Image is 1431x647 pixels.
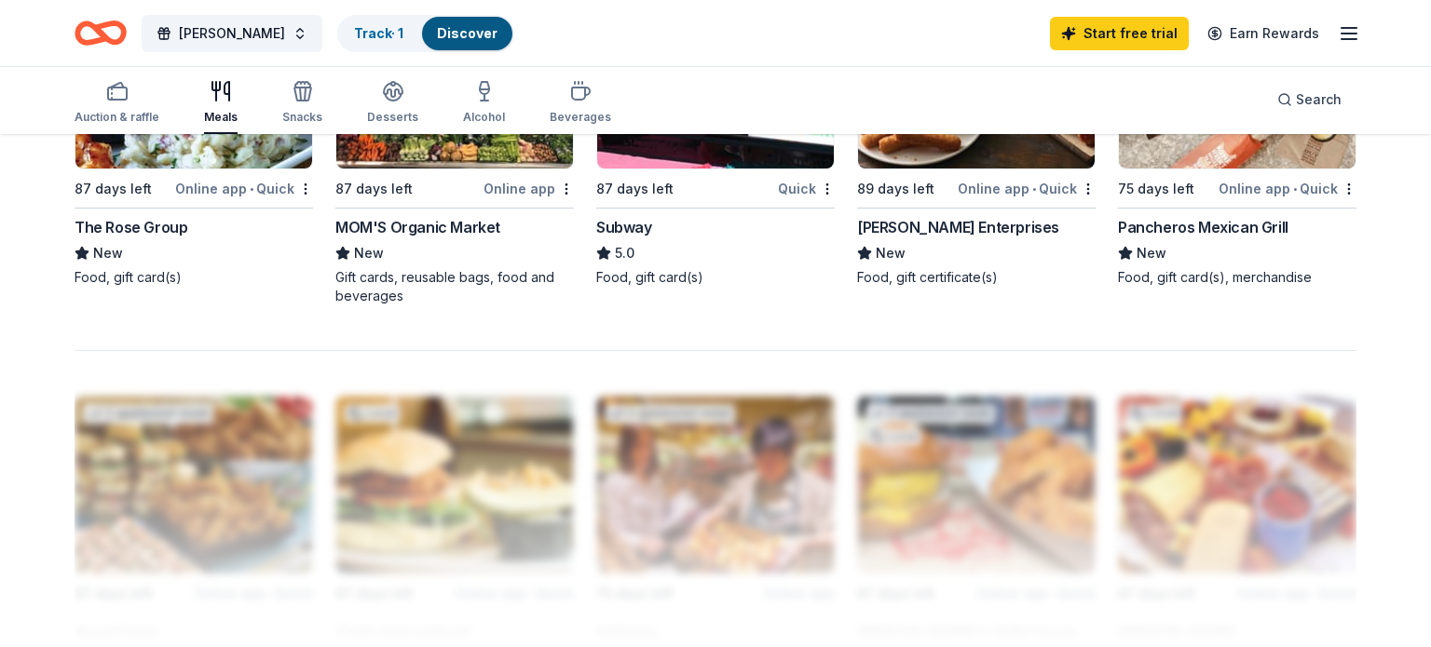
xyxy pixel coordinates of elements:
[437,25,497,41] a: Discover
[1293,182,1297,196] span: •
[550,73,611,134] button: Beverages
[857,268,1096,287] div: Food, gift certificate(s)
[1032,182,1036,196] span: •
[335,216,500,238] div: MOM'S Organic Market
[75,178,152,200] div: 87 days left
[354,242,384,264] span: New
[142,15,322,52] button: [PERSON_NAME]
[75,11,127,55] a: Home
[615,242,634,264] span: 5.0
[550,110,611,125] div: Beverages
[204,73,238,134] button: Meals
[204,110,238,125] div: Meals
[282,73,322,134] button: Snacks
[93,242,123,264] span: New
[75,110,159,125] div: Auction & raffle
[1219,177,1356,200] div: Online app Quick
[250,182,253,196] span: •
[463,73,505,134] button: Alcohol
[857,216,1059,238] div: [PERSON_NAME] Enterprises
[876,242,906,264] span: New
[596,178,674,200] div: 87 days left
[1118,178,1194,200] div: 75 days left
[958,177,1096,200] div: Online app Quick
[463,110,505,125] div: Alcohol
[596,216,652,238] div: Subway
[1118,216,1288,238] div: Pancheros Mexican Grill
[179,22,285,45] span: [PERSON_NAME]
[354,25,403,41] a: Track· 1
[75,216,187,238] div: The Rose Group
[1296,88,1342,111] span: Search
[75,268,313,287] div: Food, gift card(s)
[1050,17,1189,50] a: Start free trial
[1137,242,1166,264] span: New
[367,73,418,134] button: Desserts
[857,178,934,200] div: 89 days left
[778,177,835,200] div: Quick
[1262,81,1356,118] button: Search
[1196,17,1330,50] a: Earn Rewards
[596,268,835,287] div: Food, gift card(s)
[75,73,159,134] button: Auction & raffle
[1118,268,1356,287] div: Food, gift card(s), merchandise
[335,268,574,305] div: Gift cards, reusable bags, food and beverages
[367,110,418,125] div: Desserts
[484,177,574,200] div: Online app
[175,177,313,200] div: Online app Quick
[282,110,322,125] div: Snacks
[337,15,514,52] button: Track· 1Discover
[335,178,413,200] div: 87 days left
